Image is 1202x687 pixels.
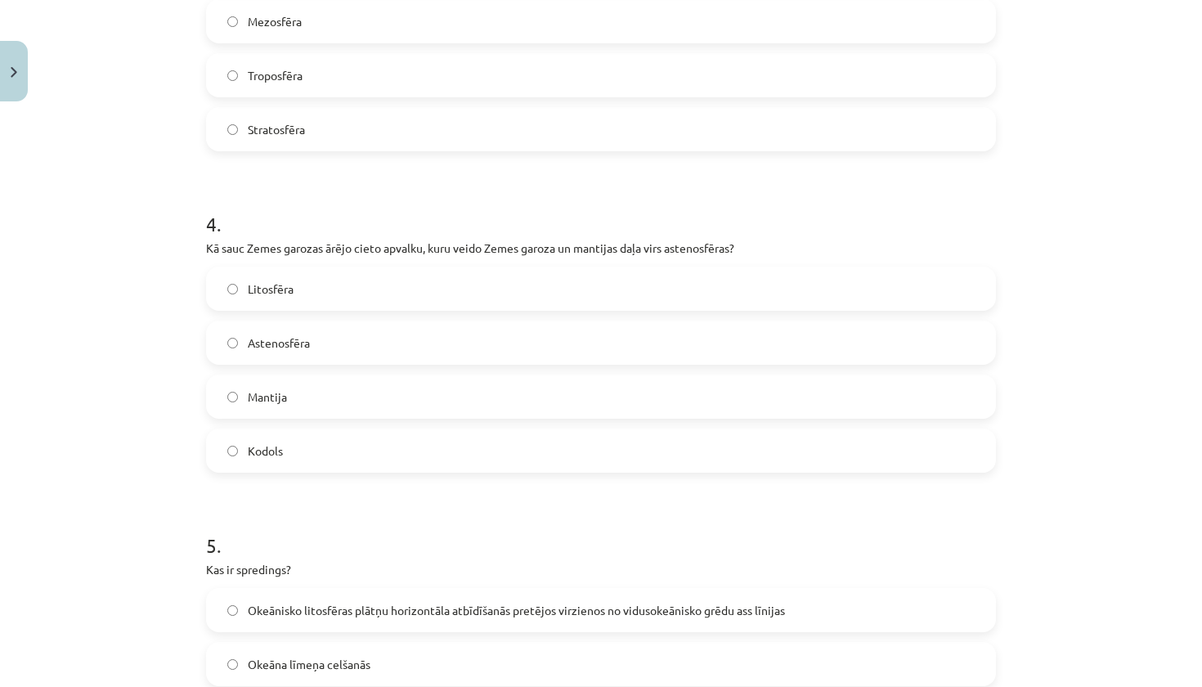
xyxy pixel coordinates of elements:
span: Okeāna līmeņa celšanās [248,656,370,673]
span: Mantija [248,388,287,406]
input: Troposfēra [227,70,238,81]
p: Kā sauc Zemes garozas ārējo cieto apvalku, kuru veido Zemes garoza un mantijas daļa virs astenosf... [206,240,996,257]
h1: 5 . [206,505,996,556]
input: Stratosfēra [227,124,238,135]
span: Stratosfēra [248,121,305,138]
span: Troposfēra [248,67,303,84]
p: Kas ir spredings? [206,561,996,578]
input: Okeāna līmeņa celšanās [227,659,238,670]
input: Mezosfēra [227,16,238,27]
h1: 4 . [206,184,996,235]
input: Okeānisko litosfēras plātņu horizontāla atbīdīšanās pretējos virzienos no vidusokeānisko grēdu as... [227,605,238,616]
span: Astenosfēra [248,335,310,352]
span: Okeānisko litosfēras plātņu horizontāla atbīdīšanās pretējos virzienos no vidusokeānisko grēdu as... [248,602,785,619]
span: Litosfēra [248,281,294,298]
input: Astenosfēra [227,338,238,348]
input: Litosfēra [227,284,238,294]
img: icon-close-lesson-0947bae3869378f0d4975bcd49f059093ad1ed9edebbc8119c70593378902aed.svg [11,67,17,78]
span: Mezosfēra [248,13,302,30]
input: Mantija [227,392,238,402]
span: Kodols [248,442,283,460]
input: Kodols [227,446,238,456]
